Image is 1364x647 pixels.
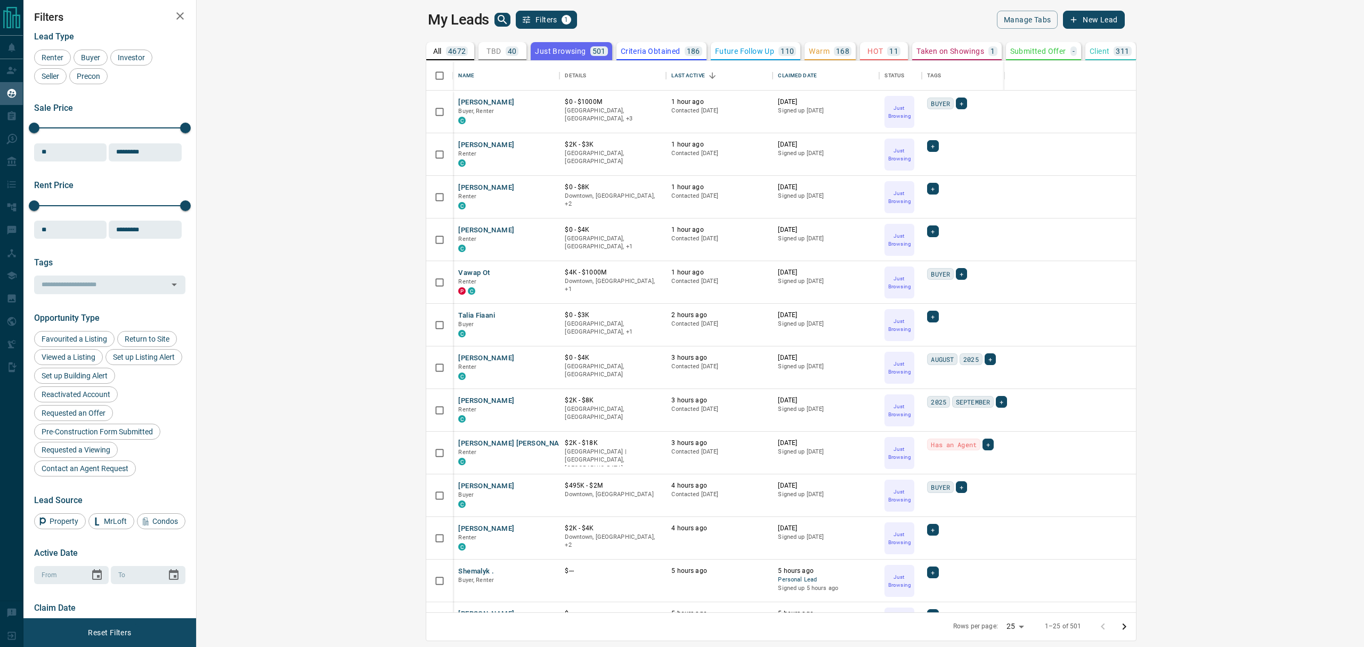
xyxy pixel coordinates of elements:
div: Set up Building Alert [34,368,115,384]
div: condos.ca [458,373,466,380]
span: Claim Date [34,603,76,613]
div: Return to Site [117,331,177,347]
div: condos.ca [458,202,466,209]
div: 25 [1002,619,1028,634]
p: Downtown, [GEOGRAPHIC_DATA] [565,490,661,499]
span: Rent Price [34,180,74,190]
p: Signed up [DATE] [778,320,874,328]
p: 40 [508,47,517,55]
span: MrLoft [100,517,131,525]
div: Last Active [671,61,704,91]
p: Just Browsing [886,402,913,418]
div: Details [565,61,586,91]
p: [GEOGRAPHIC_DATA], [GEOGRAPHIC_DATA] [565,362,661,379]
div: + [956,268,967,280]
p: Just Browsing [886,274,913,290]
div: MrLoft [88,513,134,529]
div: Claimed Date [778,61,817,91]
p: [DATE] [778,481,874,490]
p: [GEOGRAPHIC_DATA], [GEOGRAPHIC_DATA] [565,149,661,166]
p: Signed up [DATE] [778,149,874,158]
p: HOT [867,47,883,55]
span: + [960,269,963,279]
div: Last Active [666,61,773,91]
p: [DATE] [778,353,874,362]
div: + [983,439,994,450]
p: Taken on Showings [916,47,984,55]
button: [PERSON_NAME] [458,183,514,193]
p: Contacted [DATE] [671,234,767,243]
span: Renter [458,406,476,413]
span: Seller [38,72,63,80]
div: + [927,183,938,195]
p: - [1073,47,1075,55]
span: Viewed a Listing [38,353,99,361]
p: Signed up [DATE] [778,192,874,200]
span: Renter [38,53,67,62]
span: AUGUST [931,354,954,365]
p: Contacted [DATE] [671,320,767,328]
p: Just Browsing [886,360,913,376]
span: Opportunity Type [34,313,100,323]
span: + [931,141,935,151]
div: + [956,481,967,493]
p: Contacted [DATE] [671,192,767,200]
button: [PERSON_NAME] [458,140,514,150]
span: Contact an Agent Request [38,464,132,473]
p: 1 hour ago [671,183,767,192]
p: 2 hours ago [671,311,767,320]
button: [PERSON_NAME] [458,524,514,534]
p: Warm [809,47,830,55]
span: + [1000,397,1003,407]
span: + [931,226,935,237]
p: 3 hours ago [671,439,767,448]
div: condos.ca [458,245,466,252]
span: Renter [458,236,476,242]
p: [DATE] [778,98,874,107]
p: [DATE] [778,183,874,192]
span: + [960,98,963,109]
button: [PERSON_NAME] [PERSON_NAME] [458,439,572,449]
span: Buyer [458,491,474,498]
p: Signed up [DATE] [778,405,874,414]
span: + [931,524,935,535]
div: + [927,140,938,152]
p: Signed up [DATE] [778,448,874,456]
p: 1 [990,47,995,55]
p: Contacted [DATE] [671,149,767,158]
p: $0 - $8K [565,183,661,192]
p: [GEOGRAPHIC_DATA] | [GEOGRAPHIC_DATA], [GEOGRAPHIC_DATA] [565,448,661,473]
p: Just Browsing [886,488,913,504]
button: Talia Fiaani [458,311,495,321]
span: + [931,610,935,620]
p: 4 hours ago [671,524,767,533]
span: SEPTEMBER [956,397,990,407]
span: Sale Price [34,103,73,113]
p: Contacted [DATE] [671,490,767,499]
span: Tags [34,257,53,268]
div: Tags [927,61,941,91]
div: Precon [69,68,108,84]
p: Just Browsing [886,317,913,333]
span: Lead Type [34,31,74,42]
p: 186 [687,47,700,55]
div: + [927,524,938,536]
p: 311 [1116,47,1129,55]
h2: Filters [34,11,185,23]
p: Client [1090,47,1109,55]
p: Signed up [DATE] [778,277,874,286]
p: 1 hour ago [671,98,767,107]
div: Property [34,513,86,529]
div: condos.ca [458,117,466,124]
div: Claimed Date [773,61,879,91]
p: 1 hour ago [671,140,767,149]
div: Requested an Offer [34,405,113,421]
span: Active Date [34,548,78,558]
p: 5 hours ago [671,567,767,576]
button: [PERSON_NAME] [458,481,514,491]
div: Contact an Agent Request [34,460,136,476]
p: Future Follow Up [715,47,774,55]
p: Submitted Offer [1010,47,1066,55]
h1: My Leads [428,11,489,28]
p: 3 hours ago [671,353,767,362]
